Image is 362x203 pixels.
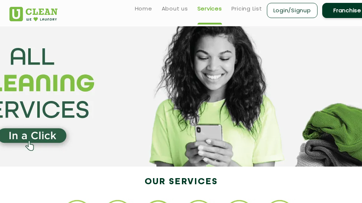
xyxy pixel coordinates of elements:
[197,4,222,13] a: Services
[9,7,58,21] img: UClean Laundry and Dry Cleaning
[231,4,262,13] a: Pricing List
[135,4,152,13] a: Home
[267,3,318,18] a: Login/Signup
[162,4,188,13] a: About us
